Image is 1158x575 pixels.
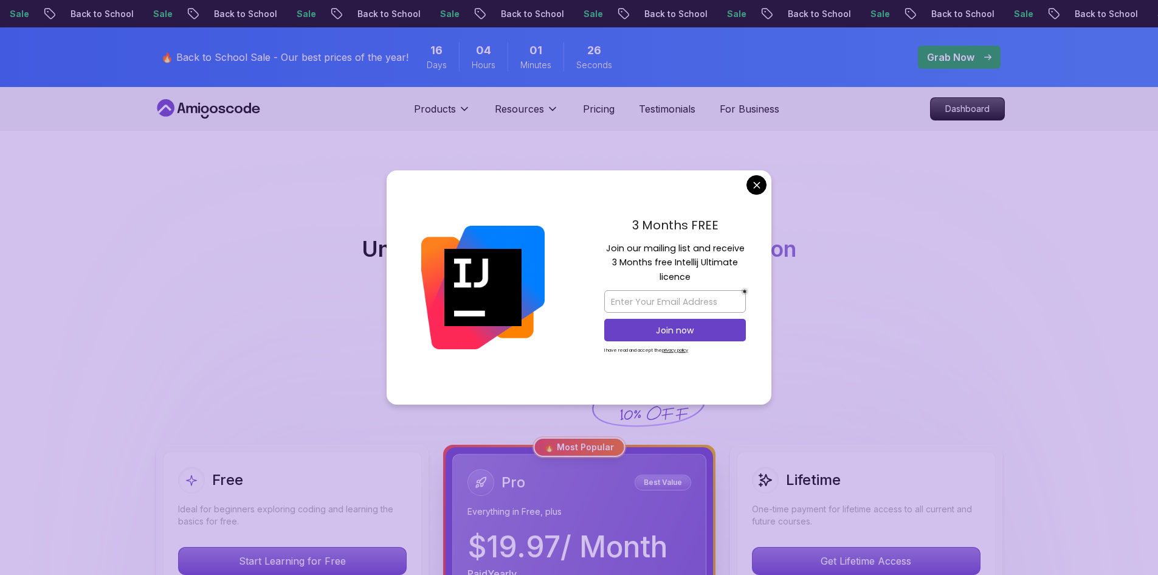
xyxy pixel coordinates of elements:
[429,8,467,20] p: Sale
[161,50,408,64] p: 🔥 Back to School Sale - Our best prices of the year!
[720,102,779,116] a: For Business
[520,59,551,71] span: Minutes
[1063,8,1146,20] p: Back to School
[529,42,542,59] span: 1 Minutes
[636,476,689,489] p: Best Value
[178,547,407,575] button: Start Learning for Free
[467,532,667,562] p: $ 19.97 / Month
[931,98,1004,120] p: Dashboard
[414,102,470,126] button: Products
[930,97,1005,120] a: Dashboard
[212,470,243,490] h2: Free
[430,42,443,59] span: 16 Days
[142,8,181,20] p: Sale
[572,8,611,20] p: Sale
[753,548,980,574] p: Get Lifetime Access
[59,8,142,20] p: Back to School
[1002,8,1041,20] p: Sale
[467,506,691,518] p: Everything in Free, plus
[346,8,429,20] p: Back to School
[414,102,456,116] p: Products
[178,503,407,528] p: Ideal for beginners exploring coding and learning the basics for free.
[285,8,324,20] p: Sale
[752,547,981,575] button: Get Lifetime Access
[859,8,898,20] p: Sale
[587,42,601,59] span: 26 Seconds
[752,503,981,528] p: One-time payment for lifetime access to all current and future courses.
[178,555,407,567] a: Start Learning for Free
[583,102,615,116] a: Pricing
[489,8,572,20] p: Back to School
[776,8,859,20] p: Back to School
[179,548,406,574] p: Start Learning for Free
[501,473,525,492] h2: Pro
[202,8,285,20] p: Back to School
[476,42,491,59] span: 4 Hours
[576,59,612,71] span: Seconds
[639,102,695,116] a: Testimonials
[927,50,974,64] p: Grab Now
[495,102,544,116] p: Resources
[786,470,841,490] h2: Lifetime
[427,59,447,71] span: Days
[472,59,495,71] span: Hours
[362,237,796,261] h2: Unlimited Learning with
[633,8,715,20] p: Back to School
[715,8,754,20] p: Sale
[752,555,981,567] a: Get Lifetime Access
[920,8,1002,20] p: Back to School
[495,102,559,126] button: Resources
